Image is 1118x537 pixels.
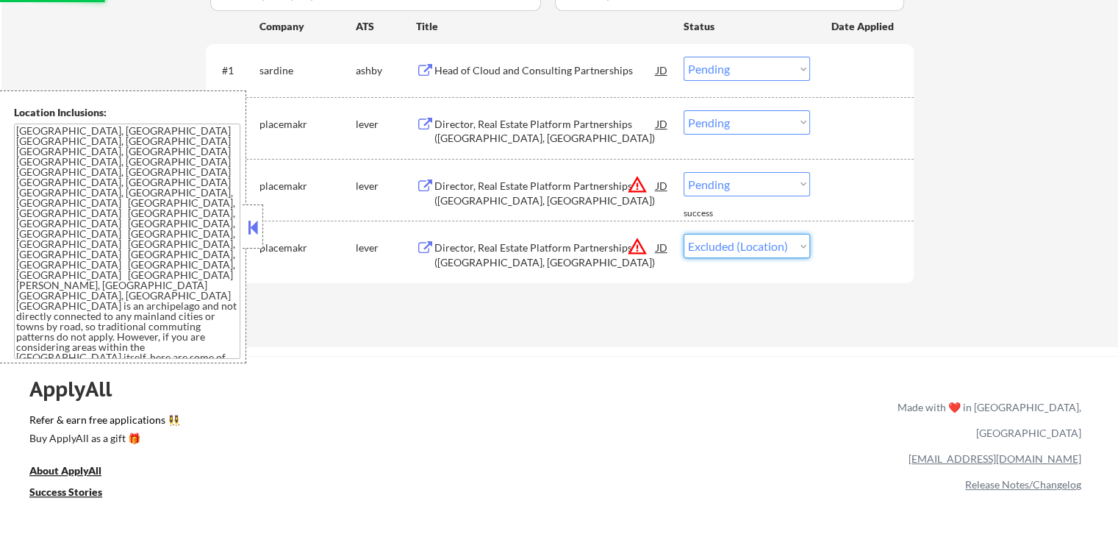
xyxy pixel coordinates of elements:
[29,463,122,481] a: About ApplyAll
[356,63,416,78] div: ashby
[356,241,416,255] div: lever
[684,207,742,220] div: success
[259,63,356,78] div: sardine
[655,234,670,260] div: JD
[434,117,656,146] div: Director, Real Estate Platform Partnerships ([GEOGRAPHIC_DATA], [GEOGRAPHIC_DATA])
[684,13,810,39] div: Status
[416,19,670,34] div: Title
[831,19,896,34] div: Date Applied
[892,394,1081,446] div: Made with ❤️ in [GEOGRAPHIC_DATA], [GEOGRAPHIC_DATA]
[259,117,356,132] div: placemakr
[29,484,122,502] a: Success Stories
[434,179,656,207] div: Director, Real Estate Platform Partnerships ([GEOGRAPHIC_DATA], [GEOGRAPHIC_DATA])
[627,174,648,195] button: warning_amber
[29,464,101,477] u: About ApplyAll
[356,117,416,132] div: lever
[655,110,670,137] div: JD
[259,19,356,34] div: Company
[909,452,1081,465] a: [EMAIL_ADDRESS][DOMAIN_NAME]
[965,478,1081,491] a: Release Notes/Changelog
[434,241,656,269] div: Director, Real Estate Platform Partnerships ([GEOGRAPHIC_DATA], [GEOGRAPHIC_DATA])
[29,377,129,402] div: ApplyAll
[655,172,670,199] div: JD
[259,179,356,193] div: placemakr
[655,57,670,83] div: JD
[356,179,416,193] div: lever
[29,486,102,498] u: Success Stories
[434,63,656,78] div: Head of Cloud and Consulting Partnerships
[29,433,176,444] div: Buy ApplyAll as a gift 🎁
[29,430,176,449] a: Buy ApplyAll as a gift 🎁
[14,105,240,120] div: Location Inclusions:
[627,236,648,257] button: warning_amber
[222,63,248,78] div: #1
[356,19,416,34] div: ATS
[259,241,356,255] div: placemakr
[29,415,590,430] a: Refer & earn free applications 👯‍♀️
